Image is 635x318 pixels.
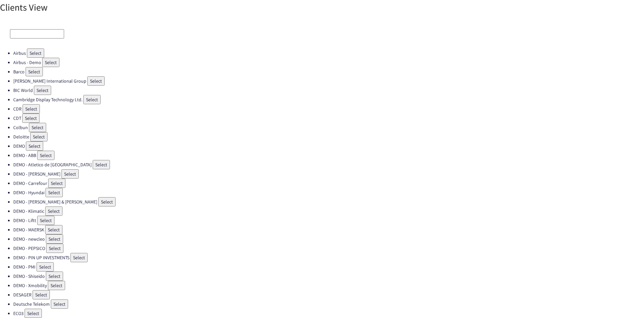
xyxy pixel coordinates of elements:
[26,67,43,76] button: Select
[13,95,635,104] li: Cambridge Display Technology Ltd.
[13,272,635,281] li: DEMO - Shiseido
[61,169,79,179] button: Select
[13,76,635,86] li: [PERSON_NAME] International Group
[46,272,63,281] button: Select
[48,281,65,290] button: Select
[13,132,635,141] li: Deloitte
[46,244,63,253] button: Select
[13,262,635,272] li: DEMO - PMI
[13,281,635,290] li: DEMO - Xmobility
[602,286,635,318] div: Widget de chat
[13,114,635,123] li: CDT
[26,141,43,151] button: Select
[13,309,635,318] li: ECO3
[46,234,63,244] button: Select
[13,188,635,197] li: DEMO - Hyundai
[34,86,51,95] button: Select
[13,225,635,234] li: DEMO - MAERSK
[13,58,635,67] li: Airbus - Demo
[602,286,635,318] iframe: Chat Widget
[13,216,635,225] li: DEMO - Liftt
[13,206,635,216] li: DEMO - Klimatic
[45,188,63,197] button: Select
[87,76,105,86] button: Select
[13,151,635,160] li: DEMO - ABB
[37,151,54,160] button: Select
[42,58,59,67] button: Select
[45,225,62,234] button: Select
[83,95,101,104] button: Select
[70,253,88,262] button: Select
[51,299,68,309] button: Select
[33,290,50,299] button: Select
[13,160,635,169] li: DEMO - Atletico de [GEOGRAPHIC_DATA]
[48,179,65,188] button: Select
[93,160,110,169] button: Select
[13,290,635,299] li: DESAGER
[45,206,62,216] button: Select
[13,169,635,179] li: DEMO - [PERSON_NAME]
[29,123,46,132] button: Select
[13,179,635,188] li: DEMO - Carrefour
[13,197,635,206] li: DEMO - [PERSON_NAME] & [PERSON_NAME]
[13,244,635,253] li: DEMO - PEPSICO
[27,48,44,58] button: Select
[13,67,635,76] li: Barco
[25,309,42,318] button: Select
[13,86,635,95] li: BIC World
[13,299,635,309] li: Deutsche Telekom
[23,104,40,114] button: Select
[13,253,635,262] li: DEMO - PIN UP INVESTMENTS
[37,216,54,225] button: Select
[13,141,635,151] li: DEMO
[22,114,40,123] button: Select
[13,123,635,132] li: Colbun
[13,104,635,114] li: CDR
[37,262,54,272] button: Select
[98,197,116,206] button: Select
[13,48,635,58] li: Airbus
[13,234,635,244] li: DEMO - newcleo
[30,132,47,141] button: Select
